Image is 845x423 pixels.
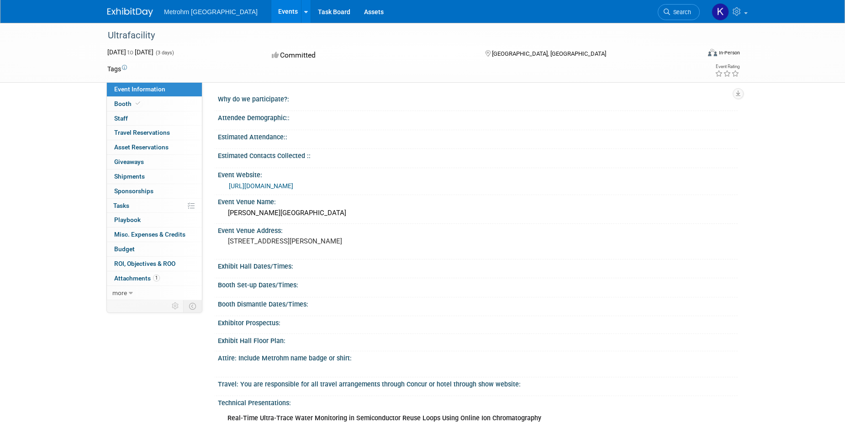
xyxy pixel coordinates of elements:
[218,130,738,142] div: Estimated Attendance::
[114,245,135,253] span: Budget
[227,414,541,422] b: Real-Time Ultra-Trace Water Monitoring in Semiconductor Reuse Loops Using Online Ion Chromatography
[114,115,128,122] span: Staff
[114,260,175,267] span: ROI, Objectives & ROO
[114,129,170,136] span: Travel Reservations
[107,97,202,111] a: Booth
[107,111,202,126] a: Staff
[168,300,184,312] td: Personalize Event Tab Strip
[228,237,424,245] pre: [STREET_ADDRESS][PERSON_NAME]
[218,316,738,328] div: Exhibitor Prospectus:
[218,334,738,345] div: Exhibit Hall Floor Plan:
[218,111,738,122] div: Attendee Demographic::
[718,49,740,56] div: In-Person
[218,259,738,271] div: Exhibit Hall Dates/Times:
[107,286,202,300] a: more
[107,82,202,96] a: Event Information
[155,50,174,56] span: (3 days)
[114,187,153,195] span: Sponsorships
[126,48,135,56] span: to
[107,126,202,140] a: Travel Reservations
[114,143,169,151] span: Asset Reservations
[114,100,142,107] span: Booth
[184,300,202,312] td: Toggle Event Tabs
[114,275,160,282] span: Attachments
[218,149,738,160] div: Estimated Contacts Collected ::
[658,4,700,20] a: Search
[107,140,202,154] a: Asset Reservations
[107,227,202,242] a: Misc. Expenses & Credits
[646,48,740,61] div: Event Format
[269,48,471,63] div: Committed
[114,216,141,223] span: Playbook
[153,275,160,281] span: 1
[218,351,738,363] div: Attire: Include Metrohm name badge or shirt:
[164,8,258,16] span: Metrohm [GEOGRAPHIC_DATA]
[107,155,202,169] a: Giveaways
[218,92,738,104] div: Why do we participate?:
[114,173,145,180] span: Shipments
[105,27,686,44] div: Ultrafacility
[107,199,202,213] a: Tasks
[107,169,202,184] a: Shipments
[107,184,202,198] a: Sponsorships
[712,3,729,21] img: Kraig Kmiotek
[107,242,202,256] a: Budget
[114,158,144,165] span: Giveaways
[492,50,606,57] span: [GEOGRAPHIC_DATA], [GEOGRAPHIC_DATA]
[107,257,202,271] a: ROI, Objectives & ROO
[136,101,140,106] i: Booth reservation complete
[113,202,129,209] span: Tasks
[112,289,127,296] span: more
[670,9,691,16] span: Search
[218,195,738,206] div: Event Venue Name:
[218,168,738,180] div: Event Website:
[715,64,739,69] div: Event Rating
[218,224,738,235] div: Event Venue Address:
[107,213,202,227] a: Playbook
[107,64,127,74] td: Tags
[218,278,738,290] div: Booth Set-up Dates/Times:
[107,8,153,17] img: ExhibitDay
[114,85,165,93] span: Event Information
[218,396,738,407] div: Technical Presentations:
[107,271,202,286] a: Attachments1
[229,182,293,190] a: [URL][DOMAIN_NAME]
[107,48,153,56] span: [DATE] [DATE]
[218,297,738,309] div: Booth Dismantle Dates/Times:
[114,231,185,238] span: Misc. Expenses & Credits
[708,49,717,56] img: Format-Inperson.png
[218,377,738,389] div: Travel: You are responsible for all travel arrangements through Concur or hotel through show webs...
[225,206,731,220] div: [PERSON_NAME][GEOGRAPHIC_DATA]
